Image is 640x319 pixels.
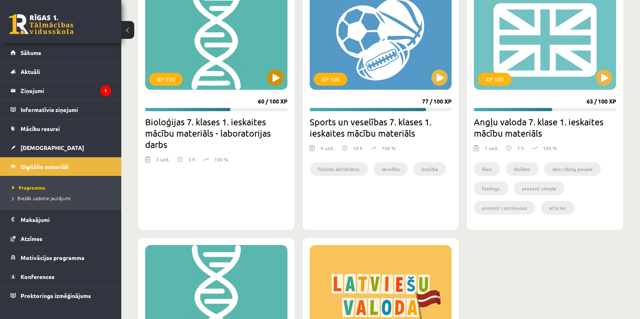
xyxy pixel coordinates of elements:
p: 100 % [382,144,395,152]
div: 7 uzd. [485,144,498,156]
li: likes [474,162,500,176]
legend: Maksājumi [21,210,111,229]
a: [DEMOGRAPHIC_DATA] [11,138,111,157]
span: Sākums [21,49,41,56]
span: Mācību resursi [21,125,60,132]
h2: Bioloģijas 7. klases 1. ieskaites mācību materiāls - laboratorijas darbs [145,116,287,150]
span: Aktuāli [21,68,40,75]
li: dislikes [506,162,539,176]
li: feelings [474,182,508,195]
a: Informatīvie ziņojumi [11,100,111,119]
span: Biežāk uzdotie jautājumi [12,195,71,201]
span: Motivācijas programma [21,254,84,261]
legend: Ziņojumi [21,81,111,100]
p: 3 h [188,156,195,163]
a: Atzīmes [11,229,111,248]
legend: Informatīvie ziņojumi [21,100,111,119]
a: Konferences [11,267,111,286]
i: 1 [100,85,111,96]
p: 7 h [517,144,524,152]
a: Aktuāli [11,62,111,81]
a: Proktoringa izmēģinājums [11,286,111,305]
li: fiziskās aktivitātes [310,162,368,176]
span: Proktoringa izmēģinājums [21,292,91,299]
a: Motivācijas programma [11,248,111,267]
h2: Sports un veselības 7. klases 1. ieskaites mācību materiāls [310,116,452,139]
span: Atzīmes [21,235,42,242]
li: veselība [374,162,408,176]
li: describing people [544,162,601,176]
li: drošība [413,162,446,176]
li: present simple [514,182,564,195]
span: Digitālie materiāli [21,163,69,170]
div: XP 100 [314,73,347,86]
p: 100 % [214,156,228,163]
span: [DEMOGRAPHIC_DATA] [21,144,84,151]
a: Mācību resursi [11,119,111,138]
div: 6 uzd. [321,144,334,156]
a: Biežāk uzdotie jautājumi [12,194,113,202]
a: Rīgas 1. Tālmācības vidusskola [9,14,74,34]
div: 3 uzd. [156,156,169,168]
h2: Angļu valoda 7. klase 1. ieskaites mācību materiāls [474,116,616,139]
li: present continuous [474,201,535,215]
a: Maksājumi [11,210,111,229]
p: 100 % [543,144,557,152]
a: Digitālie materiāli [11,157,111,176]
span: Konferences [21,273,55,280]
a: Sākums [11,43,111,62]
p: 10 h [353,144,363,152]
li: articles [541,201,575,215]
a: Programma [12,184,113,191]
div: XP 100 [149,73,183,86]
span: Programma [12,184,45,191]
div: XP 100 [478,73,511,86]
a: Ziņojumi1 [11,81,111,100]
